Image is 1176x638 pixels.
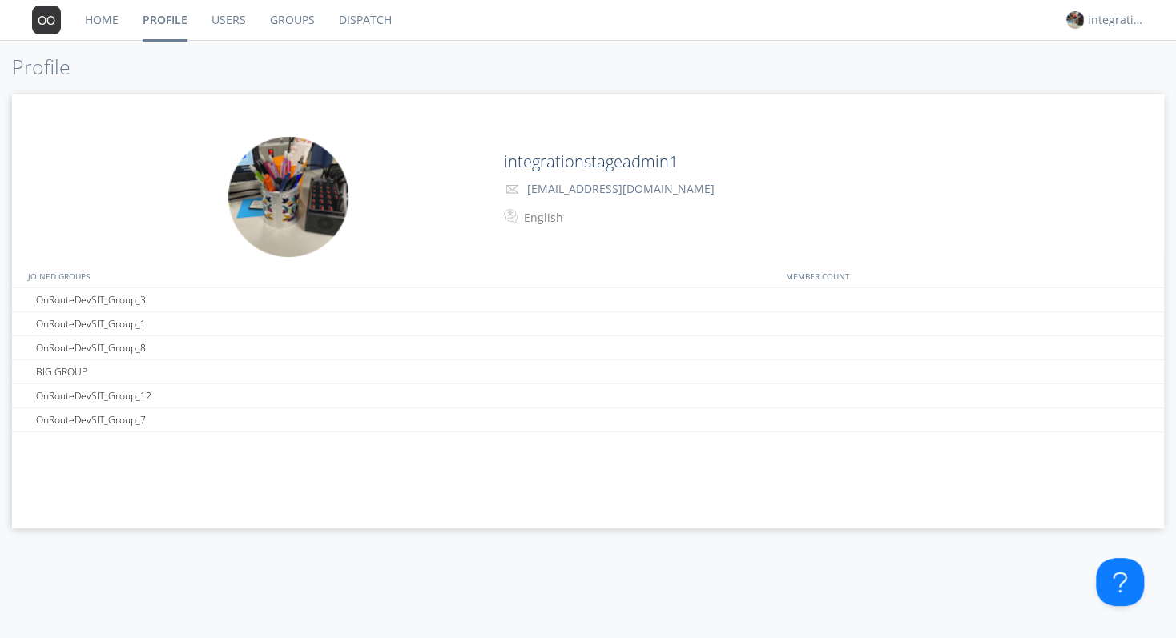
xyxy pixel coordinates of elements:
div: OnRouteDevSIT_Group_3 [32,288,408,311]
div: OnRouteDevSIT_Group_12 [32,384,408,407]
div: OnRouteDevSIT_Group_8 [32,336,408,359]
img: In groups with Translation enabled, your messages will be automatically translated to and from th... [504,207,520,226]
h1: Profile [12,56,1164,78]
div: BIG GROUP [32,360,408,383]
img: envelope-outline.svg [506,185,518,194]
div: OnRouteDevSIT_Group_1 [32,312,408,335]
img: f4e8944a4fa4411c9b97ff3ae987ed99 [1066,11,1084,29]
div: MEMBER COUNT [782,264,1164,287]
div: JOINED GROUPS [24,264,397,287]
span: [EMAIL_ADDRESS][DOMAIN_NAME] [527,181,715,196]
div: OnRouteDevSIT_Group_7 [32,408,408,431]
img: 373638.png [32,6,61,34]
img: f4e8944a4fa4411c9b97ff3ae987ed99 [228,137,348,257]
div: integrationstageadmin1 [1088,12,1148,28]
h2: integrationstageadmin1 [504,153,1056,171]
div: English [524,210,658,226]
iframe: Toggle Customer Support [1096,558,1144,606]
